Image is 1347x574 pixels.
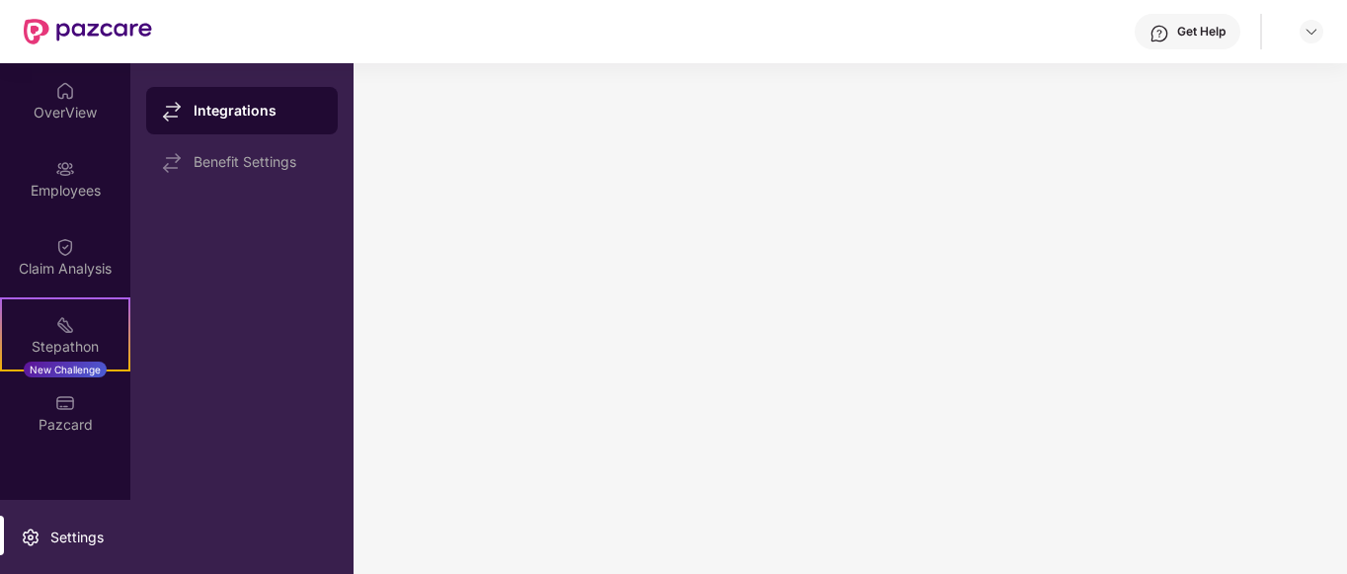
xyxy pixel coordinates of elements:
[1304,24,1319,40] img: svg+xml;base64,PHN2ZyBpZD0iRHJvcGRvd24tMzJ4MzIiIHhtbG5zPSJodHRwOi8vd3d3LnczLm9yZy8yMDAwL3N2ZyIgd2...
[2,337,128,357] div: Stepathon
[55,393,75,413] img: svg+xml;base64,PHN2ZyBpZD0iUGF6Y2FyZCIgeG1sbnM9Imh0dHA6Ly93d3cudzMub3JnLzIwMDAvc3ZnIiB3aWR0aD0iMj...
[1149,24,1169,43] img: svg+xml;base64,PHN2ZyBpZD0iSGVscC0zMngzMiIgeG1sbnM9Imh0dHA6Ly93d3cudzMub3JnLzIwMDAvc3ZnIiB3aWR0aD...
[24,362,107,377] div: New Challenge
[194,154,322,170] div: Benefit Settings
[55,159,75,179] img: svg+xml;base64,PHN2ZyBpZD0iRW1wbG95ZWVzIiB4bWxucz0iaHR0cDovL3d3dy53My5vcmcvMjAwMC9zdmciIHdpZHRoPS...
[21,528,40,547] img: svg+xml;base64,PHN2ZyBpZD0iU2V0dGluZy0yMHgyMCIgeG1sbnM9Imh0dHA6Ly93d3cudzMub3JnLzIwMDAvc3ZnIiB3aW...
[55,315,75,335] img: svg+xml;base64,PHN2ZyB4bWxucz0iaHR0cDovL3d3dy53My5vcmcvMjAwMC9zdmciIHdpZHRoPSIyMSIgaGVpZ2h0PSIyMC...
[162,102,182,122] img: svg+xml;base64,PHN2ZyB4bWxucz0iaHR0cDovL3d3dy53My5vcmcvMjAwMC9zdmciIHdpZHRoPSIxNy44MzIiIGhlaWdodD...
[24,19,152,44] img: New Pazcare Logo
[162,153,182,173] img: svg+xml;base64,PHN2ZyB4bWxucz0iaHR0cDovL3d3dy53My5vcmcvMjAwMC9zdmciIHdpZHRoPSIxNy44MzIiIGhlaWdodD...
[55,237,75,257] img: svg+xml;base64,PHN2ZyBpZD0iQ2xhaW0iIHhtbG5zPSJodHRwOi8vd3d3LnczLm9yZy8yMDAwL3N2ZyIgd2lkdGg9IjIwIi...
[1177,24,1226,40] div: Get Help
[44,528,110,547] div: Settings
[55,81,75,101] img: svg+xml;base64,PHN2ZyBpZD0iSG9tZSIgeG1sbnM9Imh0dHA6Ly93d3cudzMub3JnLzIwMDAvc3ZnIiB3aWR0aD0iMjAiIG...
[194,101,322,121] div: Integrations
